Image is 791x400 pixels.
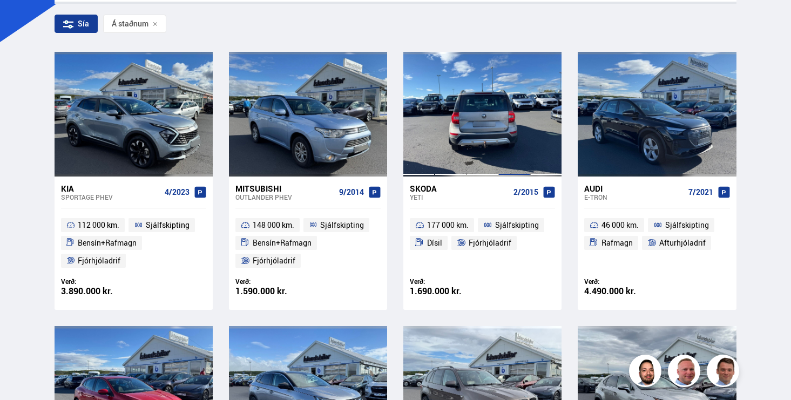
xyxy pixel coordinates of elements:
div: Verð: [235,277,308,286]
span: Sjálfskipting [665,219,709,232]
span: 112 000 km. [78,219,119,232]
span: Sjálfskipting [320,219,364,232]
span: 46 000 km. [601,219,639,232]
span: Fjórhjóladrif [78,254,120,267]
span: Rafmagn [601,236,633,249]
button: Opna LiveChat spjallviðmót [9,4,41,37]
div: Audi [584,184,684,193]
span: 7/2021 [688,188,713,196]
a: Kia Sportage PHEV 4/2023 112 000 km. Sjálfskipting Bensín+Rafmagn Fjórhjóladrif Verð: 3.890.000 kr. [55,177,213,310]
span: Sjálfskipting [495,219,539,232]
div: Sía [55,15,98,33]
span: Sjálfskipting [146,219,190,232]
img: FbJEzSuNWCJXmdc-.webp [708,356,741,389]
span: Fjórhjóladrif [253,254,295,267]
span: 2/2015 [513,188,538,196]
div: Yeti [410,193,509,201]
div: Outlander PHEV [235,193,335,201]
a: Audi e-tron 7/2021 46 000 km. Sjálfskipting Rafmagn Afturhjóladrif Verð: 4.490.000 kr. [578,177,736,310]
span: Bensín+Rafmagn [253,236,312,249]
span: 177 000 km. [427,219,469,232]
div: Kia [61,184,160,193]
span: 4/2023 [165,188,190,196]
a: Skoda Yeti 2/2015 177 000 km. Sjálfskipting Dísil Fjórhjóladrif Verð: 1.690.000 kr. [403,177,562,310]
div: 1.590.000 kr. [235,287,308,296]
div: 1.690.000 kr. [410,287,483,296]
div: Skoda [410,184,509,193]
span: Fjórhjóladrif [469,236,511,249]
img: nhp88E3Fdnt1Opn2.png [631,356,663,389]
img: siFngHWaQ9KaOqBr.png [670,356,702,389]
div: Verð: [584,277,657,286]
div: e-tron [584,193,684,201]
div: 3.890.000 kr. [61,287,134,296]
div: 4.490.000 kr. [584,287,657,296]
div: Mitsubishi [235,184,335,193]
span: Á staðnum [112,19,148,28]
span: 148 000 km. [253,219,294,232]
div: Verð: [61,277,134,286]
div: Sportage PHEV [61,193,160,201]
span: Afturhjóladrif [659,236,706,249]
div: Verð: [410,277,483,286]
span: Dísil [427,236,442,249]
span: 9/2014 [339,188,364,196]
span: Bensín+Rafmagn [78,236,137,249]
a: Mitsubishi Outlander PHEV 9/2014 148 000 km. Sjálfskipting Bensín+Rafmagn Fjórhjóladrif Verð: 1.5... [229,177,387,310]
